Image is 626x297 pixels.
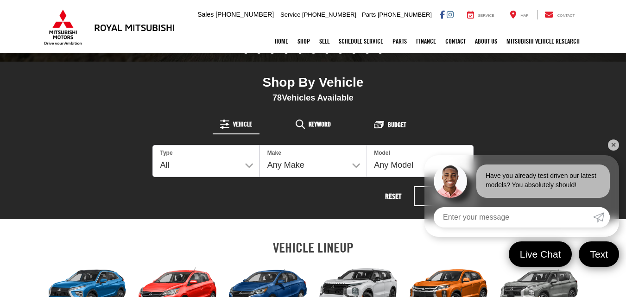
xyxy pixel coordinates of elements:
li: Go to slide number 4. [283,48,289,54]
span: Parts [362,11,376,18]
a: Sell [315,30,334,53]
span: Map [520,13,528,18]
a: Mitsubishi Vehicle Research [502,30,584,53]
label: Type [160,149,173,157]
span: Budget [388,121,406,128]
li: Go to slide number 1. [243,48,249,54]
li: Go to slide number 11. [377,48,383,54]
div: Vehicles Available [152,93,474,103]
li: Go to slide number 5. [297,48,303,54]
span: 78 [272,93,282,102]
label: Make [267,149,281,157]
a: Schedule Service: Opens in a new tab [334,30,388,53]
input: Enter your message [434,207,593,227]
a: Contact [537,10,582,19]
button: Search [414,186,474,206]
a: Contact [441,30,470,53]
span: Text [585,248,613,260]
span: Contact [557,13,575,18]
div: Have you already test driven our latest models? You absolutely should! [476,164,610,198]
a: Live Chat [509,241,572,267]
h3: Royal Mitsubishi [94,22,175,32]
span: Sales [197,11,214,18]
span: [PHONE_NUMBER] [378,11,432,18]
label: Model [374,149,390,157]
a: Service [460,10,501,19]
span: Service [280,11,300,18]
span: Live Chat [515,248,566,260]
span: [PHONE_NUMBER] [215,11,274,18]
a: Parts: Opens in a new tab [388,30,411,53]
span: [PHONE_NUMBER] [302,11,356,18]
li: Go to slide number 9. [351,48,357,54]
span: Vehicle [233,121,252,127]
button: Reset [375,186,412,206]
span: Service [478,13,494,18]
a: Map [503,10,535,19]
img: Agent profile photo [434,164,467,198]
li: Go to slide number 7. [324,48,330,54]
a: Submit [593,207,610,227]
img: Mitsubishi [42,9,84,45]
li: Go to slide number 3. [269,48,275,54]
a: Finance [411,30,441,53]
li: Go to slide number 10. [364,48,370,54]
li: Go to slide number 2. [256,48,262,54]
a: Home [270,30,293,53]
h2: VEHICLE LINEUP [42,240,584,255]
a: Text [579,241,619,267]
a: Facebook: Click to visit our Facebook page [440,11,445,18]
li: Go to slide number 8. [337,48,343,54]
a: About Us [470,30,502,53]
span: Keyword [309,121,331,127]
a: Instagram: Click to visit our Instagram page [447,11,454,18]
div: Shop By Vehicle [152,75,474,93]
li: Go to slide number 6. [310,48,316,54]
a: Shop [293,30,315,53]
